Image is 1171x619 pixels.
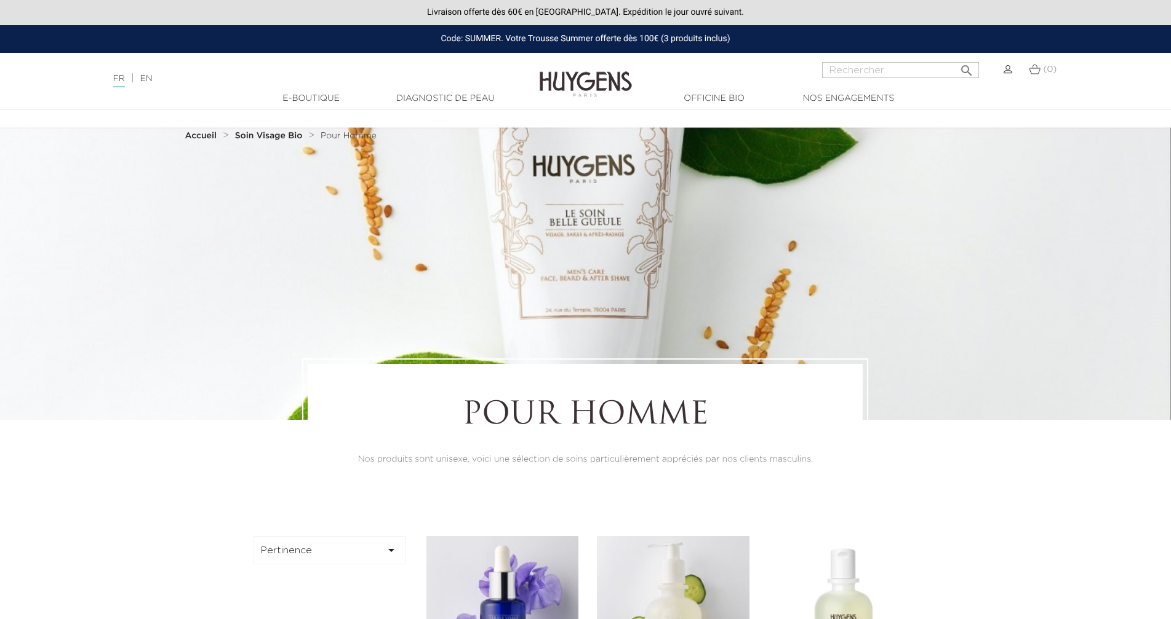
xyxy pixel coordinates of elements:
i:  [384,543,399,558]
h1: Pour Homme [342,398,829,435]
a: Accueil [185,131,219,141]
i:  [959,60,974,74]
span: (0) [1043,65,1057,74]
div: | [107,71,479,86]
strong: Accueil [185,132,217,140]
a: Diagnostic de peau [384,92,507,105]
a: E-Boutique [250,92,373,105]
button: Pertinence [254,536,406,564]
span: Pour Homme [321,132,377,140]
input: Rechercher [822,62,979,78]
p: Nos produits sont unisexe, voici une sélection de soins particulièrement appréciés par nos client... [342,453,829,466]
a: EN [140,74,152,83]
a: Nos engagements [787,92,910,105]
button:  [956,58,978,75]
strong: Soin Visage Bio [235,132,303,140]
a: Officine Bio [653,92,776,105]
a: FR [113,74,125,87]
a: Soin Visage Bio [235,131,306,141]
img: Huygens [540,52,632,99]
a: Pour Homme [321,131,377,141]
